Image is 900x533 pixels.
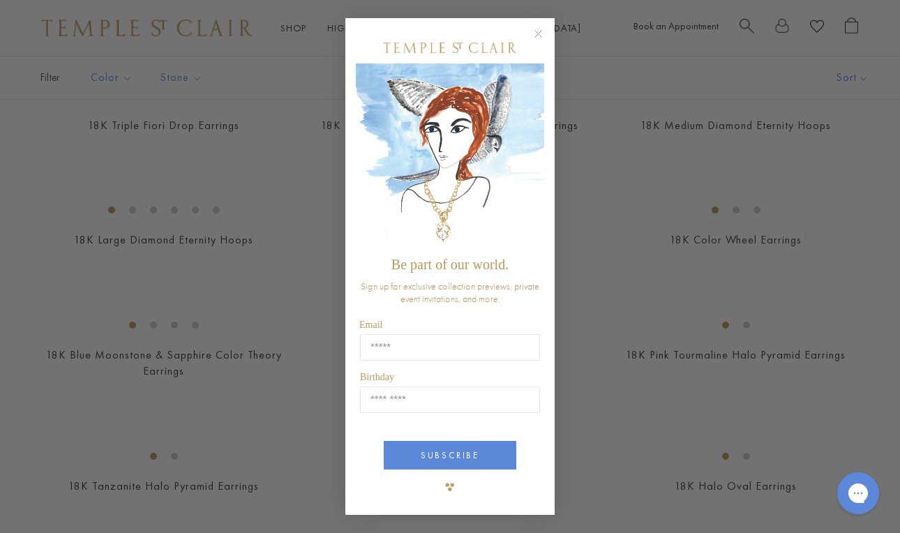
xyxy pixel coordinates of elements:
[436,473,464,501] img: TSC
[391,257,509,272] span: Be part of our world.
[360,334,540,361] input: Email
[359,320,382,330] span: Email
[361,280,539,305] span: Sign up for exclusive collection previews, private event invitations, and more.
[356,63,544,250] img: c4a9eb12-d91a-4d4a-8ee0-386386f4f338.jpeg
[384,43,516,53] img: Temple St. Clair
[384,441,516,470] button: SUBSCRIBE
[360,372,394,382] span: Birthday
[537,32,554,50] button: Close dialog
[830,467,886,519] iframe: Gorgias live chat messenger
